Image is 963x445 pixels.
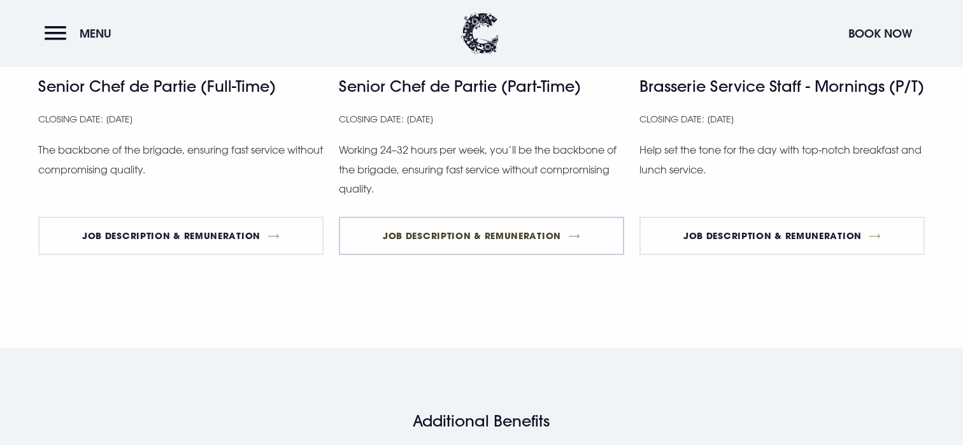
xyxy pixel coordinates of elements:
h4: Brasserie Service Staff - Mornings (P/T) [639,75,925,98]
h4: Senior Chef de Partie (Full-Time) [38,75,324,98]
p: Help set the tone for the day with top-notch breakfast and lunch service. [639,140,925,179]
span: Menu [80,26,111,41]
h4: Senior Chef de Partie (Part-Time) [339,75,624,98]
a: Job Description & Remuneration [38,217,324,255]
p: Closing Date: [DATE] [639,111,925,128]
p: Working 24–32 hours per week, you’ll be the backbone of the brigade, ensuring fast service withou... [339,140,624,198]
img: Clandeboye Lodge [461,13,499,54]
button: Book Now [842,20,918,47]
h4: Additional Benefits [113,412,850,430]
button: Menu [45,20,118,47]
a: Job Description & Remuneration [639,217,925,255]
p: Closing Date: [DATE] [38,111,324,128]
p: The backbone of the brigade, ensuring fast service without compromising quality. [38,140,324,179]
p: Closing Date: [DATE] [339,111,624,128]
a: Job Description & Remuneration [339,217,624,255]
